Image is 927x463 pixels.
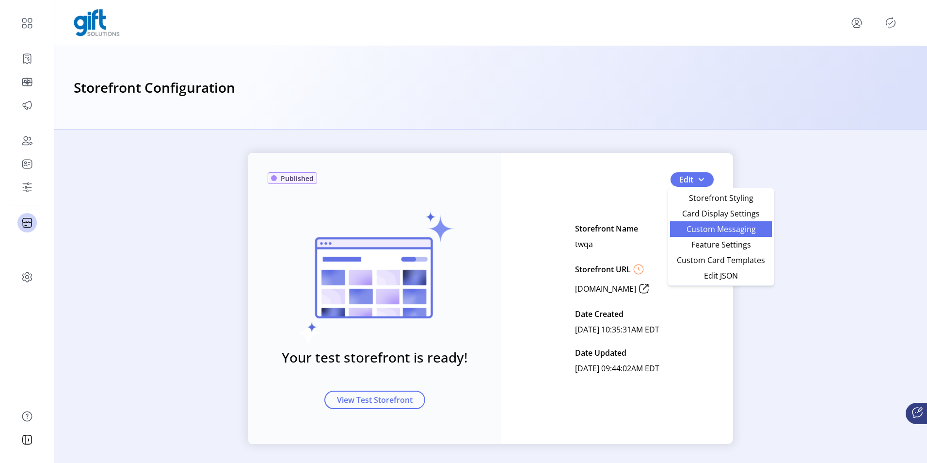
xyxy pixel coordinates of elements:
[679,174,693,185] span: Edit
[670,268,772,283] li: Edit JSON
[670,252,772,268] li: Custom Card Templates
[282,347,468,367] h3: Your test storefront is ready!
[670,221,772,237] li: Custom Messaging
[849,15,864,31] button: menu
[575,236,593,252] p: twqa
[575,264,631,275] p: Storefront URL
[575,306,623,322] p: Date Created
[74,9,120,36] img: logo
[676,256,766,264] span: Custom Card Templates
[676,241,766,248] span: Feature Settings
[575,283,636,295] p: [DOMAIN_NAME]
[74,77,235,99] h3: Storefront Configuration
[671,172,714,187] button: Edit
[670,206,772,221] li: Card Display Settings
[575,322,659,337] p: [DATE] 10:35:31AM EDT
[670,190,772,206] li: Storefront Styling
[670,237,772,252] li: Feature Settings
[883,15,898,31] button: Publisher Panel
[324,391,425,409] button: View Test Storefront
[676,272,766,280] span: Edit JSON
[281,173,314,183] span: Published
[575,345,626,361] p: Date Updated
[575,361,659,376] p: [DATE] 09:44:02AM EDT
[575,221,638,236] p: Storefront Name
[337,394,413,406] span: View Test Storefront
[676,225,766,233] span: Custom Messaging
[676,210,766,217] span: Card Display Settings
[676,194,766,202] span: Storefront Styling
